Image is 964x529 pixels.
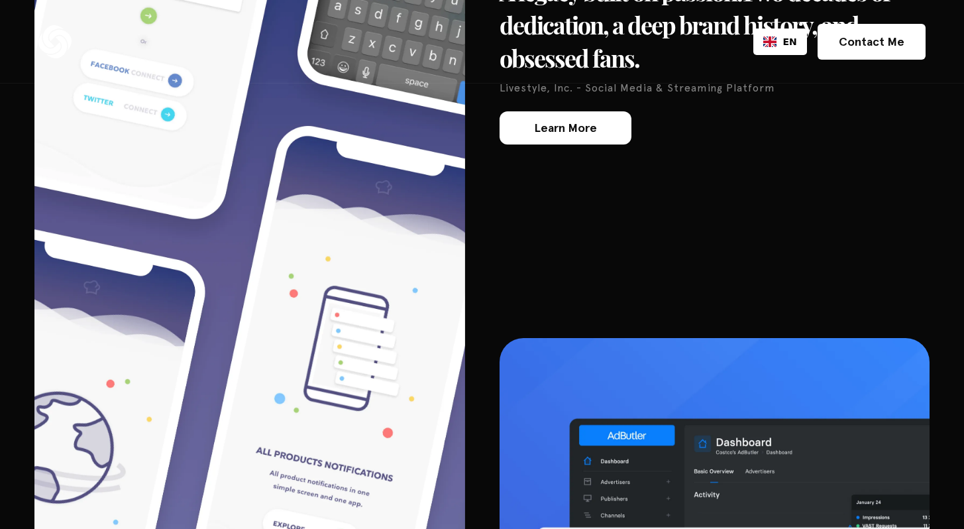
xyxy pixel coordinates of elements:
div: Language Switcher [753,29,807,55]
a: Contact Me [818,24,926,60]
img: English flag [763,36,777,47]
div: Language selected: English [753,29,807,55]
p: Livestyle, Inc. - Social Media & Streaming Platform [500,82,930,94]
div: Learn More [534,122,597,134]
a: EN [763,35,797,48]
a: Learn More [500,111,631,145]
